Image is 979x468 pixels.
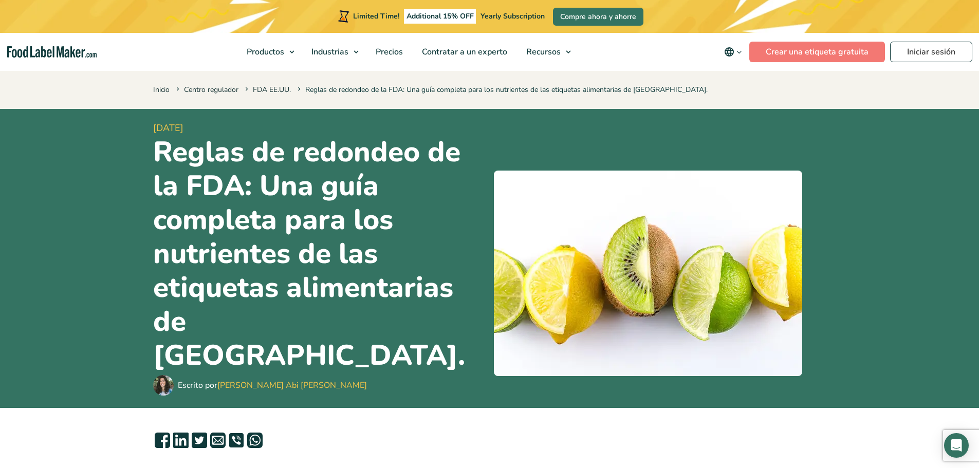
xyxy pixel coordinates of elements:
[890,42,972,62] a: Iniciar sesión
[253,85,291,95] a: FDA EE.UU.
[153,375,174,396] img: Maria Abi Hanna - Etiquetadora de alimentos
[413,33,514,71] a: Contratar a un experto
[373,46,404,58] span: Precios
[366,33,410,71] a: Precios
[404,9,476,24] span: Additional 15% OFF
[353,11,399,21] span: Limited Time!
[302,33,364,71] a: Industrias
[553,8,643,26] a: Compre ahora y ahorre
[244,46,285,58] span: Productos
[749,42,885,62] a: Crear una etiqueta gratuita
[178,379,367,391] div: Escrito por
[481,11,545,21] span: Yearly Subscription
[295,85,708,95] span: Reglas de redondeo de la FDA: Una guía completa para los nutrientes de las etiquetas alimentarias...
[153,135,486,372] h1: Reglas de redondeo de la FDA: Una guía completa para los nutrientes de las etiquetas alimentarias...
[517,33,576,71] a: Recursos
[944,433,969,458] div: Open Intercom Messenger
[237,33,300,71] a: Productos
[308,46,349,58] span: Industrias
[523,46,562,58] span: Recursos
[419,46,508,58] span: Contratar a un experto
[153,121,486,135] span: [DATE]
[217,380,367,391] a: [PERSON_NAME] Abi [PERSON_NAME]
[153,85,170,95] a: Inicio
[184,85,238,95] a: Centro regulador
